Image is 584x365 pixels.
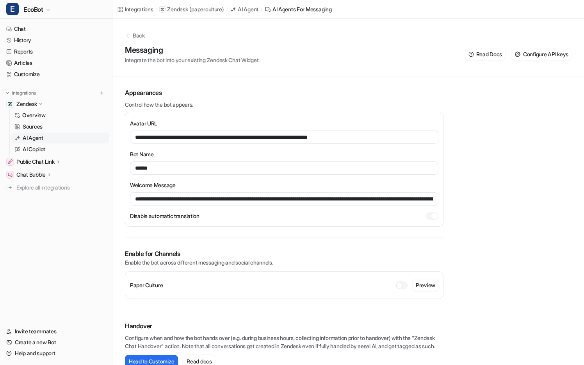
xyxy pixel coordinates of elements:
p: AI Agent [23,134,43,142]
button: Read Docs [465,48,505,60]
p: AI Copilot [23,145,45,153]
p: Chat Bubble [16,171,46,179]
p: Sources [23,123,43,131]
a: Customize [3,69,109,80]
a: Sources [11,121,109,132]
span: / [261,6,262,13]
div: AI Agent [238,5,258,13]
img: expand menu [5,90,10,96]
span: Configure API keys [523,50,568,58]
p: Zendesk [16,100,37,108]
a: Integrations [117,5,153,13]
div: AI Agents for messaging [272,5,332,13]
a: Zendesk(paperculture) [159,5,224,13]
a: AI Agent [11,132,109,143]
img: Configure [515,51,521,57]
img: explore all integrations [6,184,14,191]
img: Chat Bubble [8,172,12,177]
a: Chat [3,23,109,34]
a: Help and support [3,348,109,359]
h1: Enable for Channels [125,249,443,258]
label: Welcome Message [130,181,438,189]
span: / [226,6,228,13]
h1: Messaging [125,44,260,56]
button: ConfigureConfigure API keys [511,48,572,60]
span: / [156,6,157,13]
button: Integrations [3,89,38,97]
a: AI Agent [230,5,258,13]
p: Overview [22,111,46,119]
span: Read Docs [476,50,502,58]
a: Overview [11,110,109,121]
label: Disable automatic translation [130,212,199,220]
h1: Appearances [125,88,443,97]
p: ( paperculture ) [189,5,224,13]
span: Explore all integrations [16,181,106,194]
label: Avatar URL [130,119,438,127]
p: Configure when and how the bot hands over (e.g. during business hours, collecting information pri... [125,334,443,350]
a: Invite teammates [3,326,109,337]
a: Reports [3,46,109,57]
span: EcoBot [23,4,43,15]
p: Control how the bot appears. [125,100,443,109]
p: Zendesk [167,5,188,13]
a: Explore all integrations [3,182,109,193]
img: menu_add.svg [99,90,105,96]
button: Preview [413,279,438,291]
span: E [6,3,19,15]
a: AI Agents for messaging [265,5,332,13]
a: History [3,35,109,46]
a: AI Copilot [11,144,109,155]
h1: Handover [125,321,443,331]
img: Public Chat Link [8,159,12,164]
p: Back [133,31,145,39]
img: Zendesk [8,102,12,106]
div: Integrations [125,5,153,13]
label: Bot Name [130,150,438,158]
p: Integrate the bot into your existing Zendesk Chat Widget. [125,56,260,64]
p: Enable the bot across different messaging and social channels. [125,258,443,267]
h2: Paper Culture [130,281,163,289]
p: Public Chat Link [16,158,55,166]
a: Articles [3,57,109,68]
p: Integrations [12,90,36,96]
a: Create a new Bot [3,337,109,348]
